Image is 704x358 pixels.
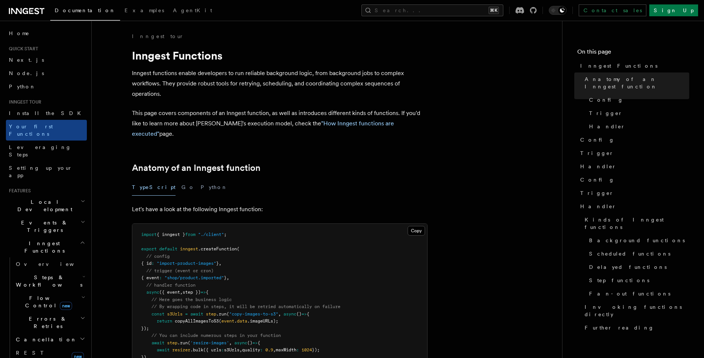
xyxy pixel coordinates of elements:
span: : [152,261,154,266]
a: Trigger [586,107,689,120]
a: Config [577,133,689,146]
span: // config [146,254,170,259]
span: Step functions [589,277,649,284]
span: Handler [580,163,616,170]
a: Install the SDK [6,107,87,120]
button: Toggle dark mode [549,6,567,15]
h1: Inngest Functions [132,49,428,62]
span: const [152,311,164,317]
span: inngest [180,246,198,251]
a: Python [6,80,87,93]
span: await [157,347,170,352]
span: { event [141,275,159,280]
span: AgentKit [173,7,212,13]
span: { [258,340,260,345]
span: Your first Functions [9,124,53,137]
p: Let's have a look at the following Inngest function: [132,204,428,215]
span: s3Urls [224,347,239,352]
span: , [239,347,242,352]
span: Cancellation [13,336,77,343]
span: .imageURLs); [247,318,278,324]
span: Background functions [589,237,685,244]
span: { [206,290,208,295]
span: => [201,290,206,295]
span: => [302,311,307,317]
span: . [234,318,237,324]
span: ( [219,318,221,324]
span: s3Urls [167,311,183,317]
span: } [216,261,219,266]
span: Home [9,30,30,37]
span: } [224,275,227,280]
span: // Here goes the business logic [152,297,232,302]
a: Contact sales [579,4,646,16]
a: Fan-out functions [586,287,689,300]
button: Cancellation [13,333,87,346]
a: Anatomy of an Inngest function [582,72,689,93]
span: Local Development [6,198,81,213]
span: Kinds of Inngest functions [585,216,689,231]
span: , [229,340,232,345]
a: Trigger [577,186,689,200]
button: Inngest Functions [6,237,87,257]
span: maxWidth [276,347,296,352]
span: Setting up your app [9,165,72,178]
a: Kinds of Inngest functions [582,213,689,234]
span: await [190,311,203,317]
a: Leveraging Steps [6,141,87,161]
a: Step functions [586,274,689,287]
span: { inngest } [157,232,185,237]
span: ({ urls [203,347,221,352]
span: // You can include numerous steps in your function [152,333,281,338]
span: Quick start [6,46,38,52]
span: = [185,311,188,317]
span: ( [227,311,229,317]
span: () [247,340,252,345]
span: async [234,340,247,345]
a: Node.js [6,67,87,80]
a: Invoking functions directly [582,300,689,321]
a: Documentation [50,2,120,21]
button: Python [201,179,228,196]
span: Delayed functions [589,263,667,271]
button: Events & Triggers [6,216,87,237]
span: "shop/product.imported" [164,275,224,280]
span: : [296,347,299,352]
a: Config [577,173,689,186]
a: Further reading [582,321,689,334]
span: from [185,232,195,237]
span: { id [141,261,152,266]
a: Handler [577,200,689,213]
a: Your first Functions [6,120,87,141]
span: step [206,311,216,317]
span: // By wrapping code in steps, it will be retried automatically on failure [152,304,340,309]
span: { [307,311,309,317]
span: async [146,290,159,295]
span: 0.9 [265,347,273,352]
a: Anatomy of an Inngest function [132,163,261,173]
span: resizer [172,347,190,352]
span: "./client" [198,232,224,237]
span: Anatomy of an Inngest function [585,75,689,90]
button: TypeScript [132,179,176,196]
span: Config [580,136,615,143]
span: Inngest Functions [580,62,657,70]
a: Home [6,27,87,40]
a: Trigger [577,146,689,160]
span: .bulk [190,347,203,352]
a: Overview [13,257,87,271]
span: }); [141,326,149,331]
span: Handler [580,203,616,210]
span: Leveraging Steps [9,144,71,158]
span: default [159,246,177,251]
span: data [237,318,247,324]
span: Inngest Functions [6,240,80,254]
button: Copy [408,226,425,236]
span: step [167,340,177,345]
span: Handler [589,123,625,130]
span: return [157,318,172,324]
span: export [141,246,157,251]
a: Background functions [586,234,689,247]
span: copyAllImagesToS3 [175,318,219,324]
span: async [283,311,296,317]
